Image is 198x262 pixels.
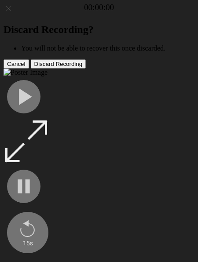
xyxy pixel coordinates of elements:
h2: Discard Recording? [4,24,194,36]
button: Discard Recording [31,59,86,69]
a: 00:00:00 [84,3,114,12]
img: Poster Image [4,69,48,76]
li: You will not be able to recover this once discarded. [21,44,194,52]
button: Cancel [4,59,29,69]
